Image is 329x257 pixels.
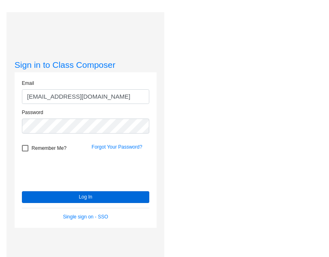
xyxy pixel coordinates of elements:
label: Password [22,109,43,116]
a: Forgot Your Password? [92,144,142,150]
iframe: reCAPTCHA [22,155,145,187]
h3: Sign in to Class Composer [15,60,157,70]
label: Email [22,80,34,87]
span: Remember Me? [32,143,67,153]
button: Log In [22,191,149,203]
a: Single sign on - SSO [63,214,108,220]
